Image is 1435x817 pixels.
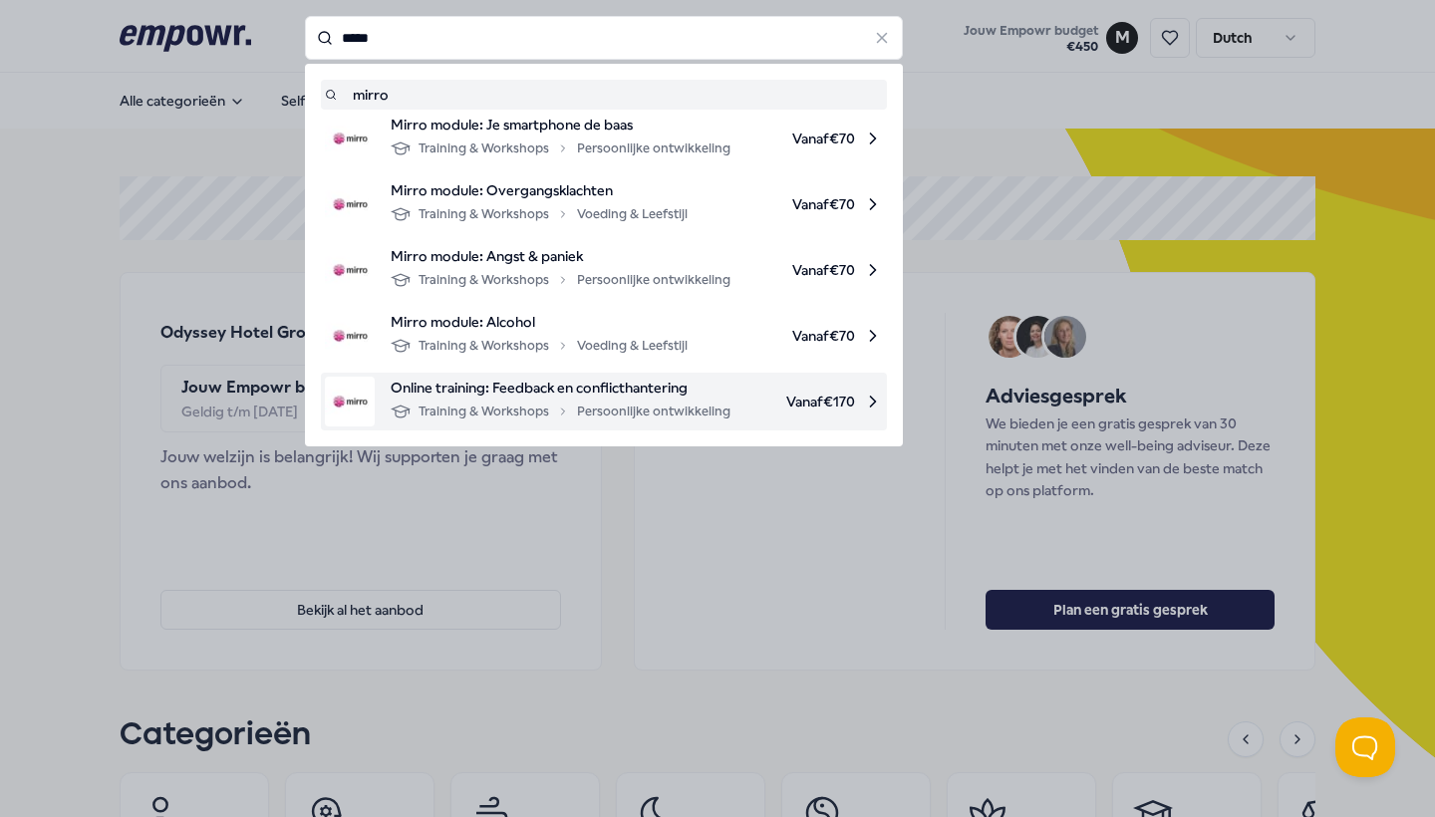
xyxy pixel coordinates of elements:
[391,377,730,399] span: Online training: Feedback en conflicthantering
[391,179,688,201] span: Mirro module: Overgangsklachten
[746,114,883,163] span: Vanaf € 70
[1335,717,1395,777] iframe: Help Scout Beacon - Open
[305,16,903,60] input: Search for products, categories or subcategories
[325,179,883,229] a: product imageMirro module: OvergangsklachtenTraining & WorkshopsVoeding & LeefstijlVanaf€70
[391,202,688,226] div: Training & Workshops Voeding & Leefstijl
[391,311,688,333] span: Mirro module: Alcohol
[704,179,883,229] span: Vanaf € 70
[391,136,730,160] div: Training & Workshops Persoonlijke ontwikkeling
[391,245,730,267] span: Mirro module: Angst & paniek
[325,245,883,295] a: product imageMirro module: Angst & paniekTraining & WorkshopsPersoonlijke ontwikkelingVanaf€70
[325,311,883,361] a: product imageMirro module: AlcoholTraining & WorkshopsVoeding & LeefstijlVanaf€70
[325,114,883,163] a: product imageMirro module: Je smartphone de baasTraining & WorkshopsPersoonlijke ontwikkelingVana...
[325,245,375,295] img: product image
[325,114,375,163] img: product image
[391,268,730,292] div: Training & Workshops Persoonlijke ontwikkeling
[325,377,883,426] a: product imageOnline training: Feedback en conflicthanteringTraining & WorkshopsPersoonlijke ontwi...
[746,377,883,426] span: Vanaf € 170
[325,311,375,361] img: product image
[391,114,730,136] span: Mirro module: Je smartphone de baas
[325,179,375,229] img: product image
[391,400,730,423] div: Training & Workshops Persoonlijke ontwikkeling
[391,334,688,358] div: Training & Workshops Voeding & Leefstijl
[325,84,883,106] a: mirro
[704,311,883,361] span: Vanaf € 70
[325,377,375,426] img: product image
[746,245,883,295] span: Vanaf € 70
